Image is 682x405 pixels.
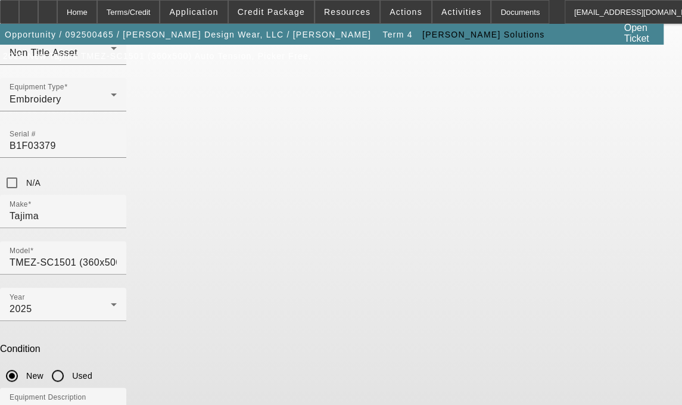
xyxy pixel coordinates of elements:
[390,7,422,17] span: Actions
[229,1,314,23] button: Credit Package
[10,293,25,301] mat-label: Year
[10,94,61,104] span: Embroidery
[70,370,92,382] label: Used
[238,7,305,17] span: Credit Package
[10,200,28,208] mat-label: Make
[24,177,41,189] label: N/A
[169,7,218,17] span: Application
[419,24,547,45] button: [PERSON_NAME] Solutions
[10,130,36,138] mat-label: Serial #
[381,1,431,23] button: Actions
[432,1,491,23] button: Activities
[24,370,43,382] label: New
[422,30,544,39] span: [PERSON_NAME] Solutions
[10,304,32,314] span: 2025
[324,7,370,17] span: Resources
[382,30,412,39] span: Term 4
[3,51,312,61] span: 2025 New Tajima TMEZ-SC1501 (360x500) Auto Tension, Picker Free,
[160,1,227,23] button: Application
[315,1,379,23] button: Resources
[619,18,662,49] a: Open Ticket
[10,393,86,401] mat-label: Equipment Description
[5,30,371,39] span: Opportunity / 092500465 / [PERSON_NAME] Design Wear, LLC / [PERSON_NAME]
[10,83,64,91] mat-label: Equipment Type
[10,247,30,254] mat-label: Model
[378,24,416,45] button: Term 4
[441,7,482,17] span: Activities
